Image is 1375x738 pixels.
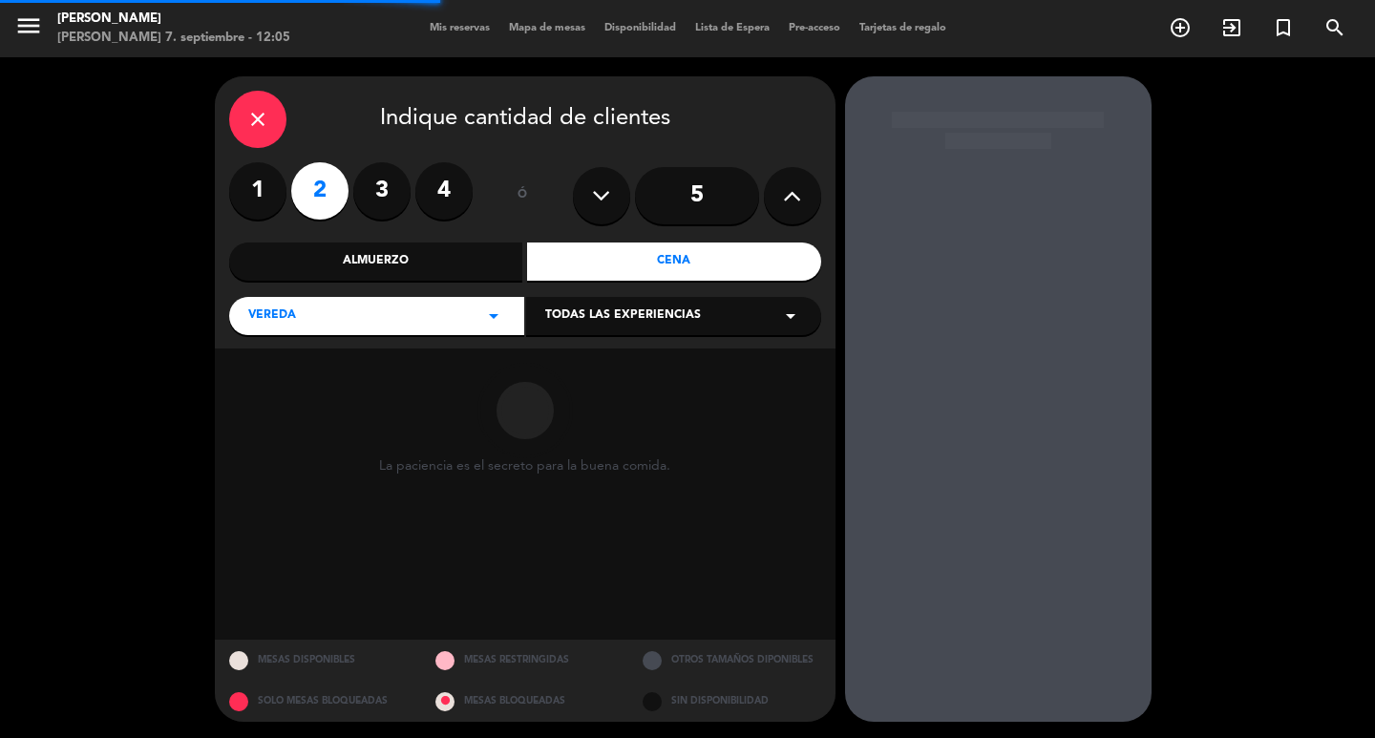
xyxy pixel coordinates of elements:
[628,640,836,681] div: OTROS TAMAÑOS DIPONIBLES
[57,10,290,29] div: [PERSON_NAME]
[686,23,779,33] span: Lista de Espera
[229,162,286,220] label: 1
[57,29,290,48] div: [PERSON_NAME] 7. septiembre - 12:05
[1169,16,1192,39] i: add_circle_outline
[421,681,628,722] div: MESAS BLOQUEADAS
[1220,16,1243,39] i: exit_to_app
[291,162,349,220] label: 2
[850,23,956,33] span: Tarjetas de regalo
[248,306,296,326] span: Vereda
[499,23,595,33] span: Mapa de mesas
[527,242,821,281] div: Cena
[628,681,836,722] div: SIN DISPONIBILIDAD
[545,306,701,326] span: Todas las experiencias
[353,162,411,220] label: 3
[14,11,43,40] i: menu
[779,23,850,33] span: Pre-acceso
[246,108,269,131] i: close
[421,640,628,681] div: MESAS RESTRINGIDAS
[379,458,670,474] div: La paciencia es el secreto para la buena comida.
[482,305,505,327] i: arrow_drop_down
[215,640,422,681] div: MESAS DISPONIBLES
[415,162,473,220] label: 4
[595,23,686,33] span: Disponibilidad
[229,91,821,148] div: Indique cantidad de clientes
[420,23,499,33] span: Mis reservas
[229,242,523,281] div: Almuerzo
[215,681,422,722] div: SOLO MESAS BLOQUEADAS
[1272,16,1295,39] i: turned_in_not
[492,162,554,229] div: ó
[779,305,802,327] i: arrow_drop_down
[1323,16,1346,39] i: search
